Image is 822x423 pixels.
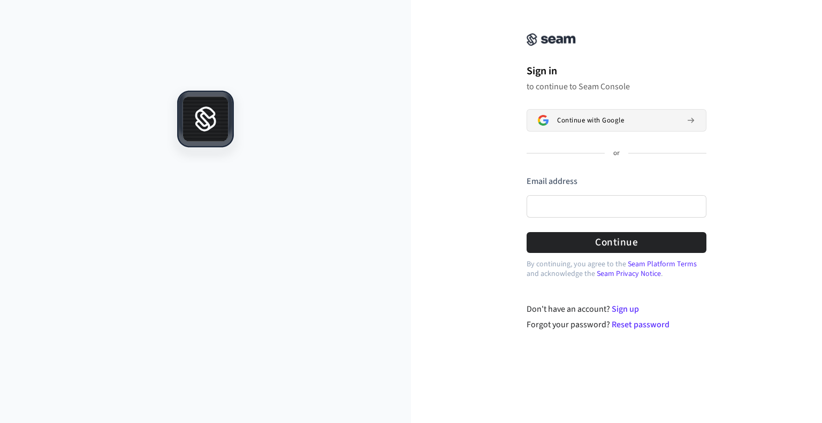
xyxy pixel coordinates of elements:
p: By continuing, you agree to the and acknowledge the . [527,259,706,279]
label: Email address [527,175,577,187]
button: Continue [527,232,706,253]
button: Sign in with GoogleContinue with Google [527,109,706,132]
a: Reset password [612,319,669,330]
span: Continue with Google [557,116,624,125]
a: Sign up [612,303,639,315]
p: to continue to Seam Console [527,81,706,92]
a: Seam Platform Terms [628,259,697,270]
img: Sign in with Google [538,115,549,126]
h1: Sign in [527,63,706,79]
p: or [613,149,620,158]
div: Forgot your password? [527,318,707,331]
img: Seam Console [527,33,576,46]
div: Don't have an account? [527,303,707,316]
a: Seam Privacy Notice [597,268,661,279]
